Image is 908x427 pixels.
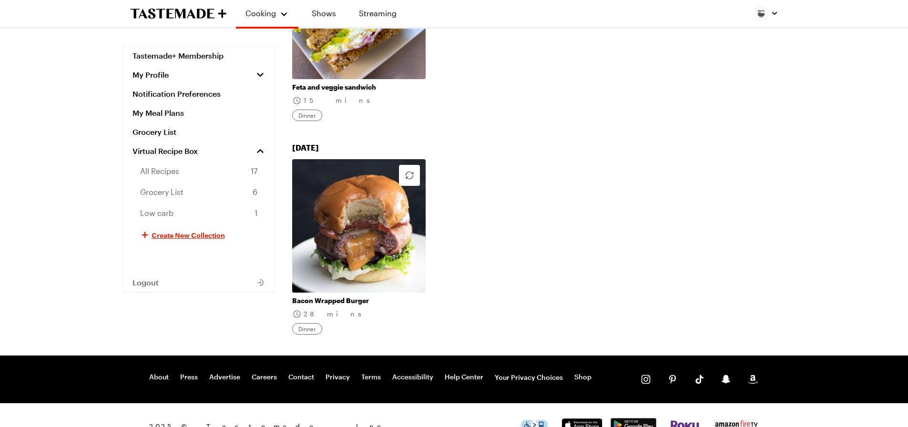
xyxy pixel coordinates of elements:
[292,296,426,305] a: Bacon Wrapped Burger
[123,273,275,292] button: Logout
[574,373,592,382] a: Shop
[245,4,289,23] button: Cooking
[253,186,257,198] span: 6
[152,230,225,240] span: Create New Collection
[123,161,275,182] a: All Recipes17
[209,373,240,382] a: Advertise
[149,373,169,382] a: About
[149,373,592,382] nav: Footer
[252,373,277,382] a: Careers
[133,146,198,156] span: Virtual Recipe Box
[255,207,257,219] span: 1
[123,122,275,142] a: Grocery List
[180,373,198,382] a: Press
[123,224,275,246] button: Create New Collection
[140,207,173,219] span: Low carb
[754,6,778,21] button: Profile picture
[140,186,184,198] span: Grocery List
[123,103,275,122] a: My Meal Plans
[123,84,275,103] a: Notification Preferences
[251,165,257,177] span: 17
[123,142,275,161] a: Virtual Recipe Box
[140,165,179,177] span: All Recipes
[123,46,275,65] a: Tastemade+ Membership
[288,373,314,382] a: Contact
[361,373,381,382] a: Terms
[292,83,426,91] a: Feta and veggie sandwich
[130,8,226,19] a: To Tastemade Home Page
[445,373,483,382] a: Help Center
[495,373,563,382] button: Your Privacy Choices
[326,373,350,382] a: Privacy
[754,6,769,21] img: Profile picture
[123,65,275,84] button: My Profile
[123,203,275,224] a: Low carb1
[133,70,169,80] span: My Profile
[133,278,159,287] span: Logout
[245,9,276,18] span: Cooking
[392,373,433,382] a: Accessibility
[123,182,275,203] a: Grocery List6
[292,143,319,152] span: [DATE]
